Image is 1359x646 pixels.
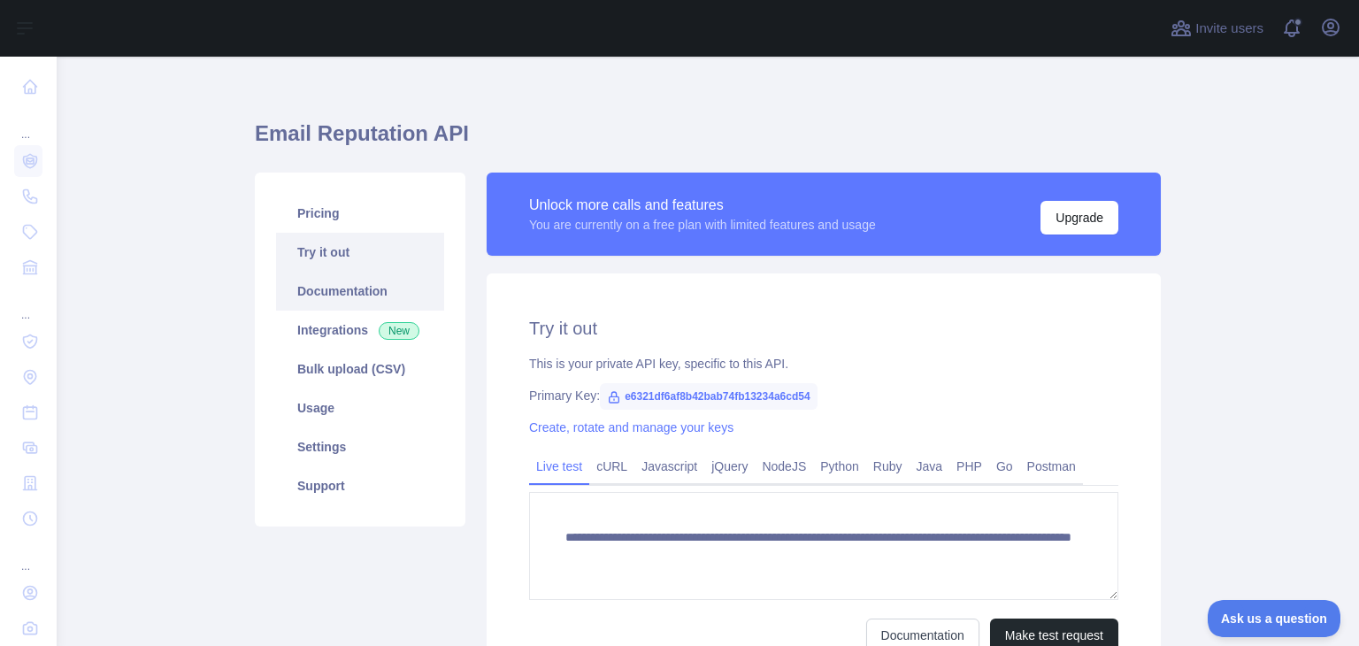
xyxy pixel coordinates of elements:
[276,350,444,388] a: Bulk upload (CSV)
[276,388,444,427] a: Usage
[1020,452,1083,481] a: Postman
[276,427,444,466] a: Settings
[529,355,1118,373] div: This is your private API key, specific to this API.
[1040,201,1118,235] button: Upgrade
[1208,600,1341,637] iframe: Toggle Customer Support
[866,452,910,481] a: Ruby
[276,272,444,311] a: Documentation
[529,420,733,435] a: Create, rotate and manage your keys
[379,322,419,340] span: New
[989,452,1020,481] a: Go
[529,387,1118,404] div: Primary Key:
[276,194,444,233] a: Pricing
[276,233,444,272] a: Try it out
[910,452,950,481] a: Java
[276,466,444,505] a: Support
[1195,19,1263,39] span: Invite users
[529,452,589,481] a: Live test
[255,119,1161,162] h1: Email Reputation API
[14,106,42,142] div: ...
[529,316,1118,341] h2: Try it out
[1167,14,1267,42] button: Invite users
[589,452,634,481] a: cURL
[14,287,42,322] div: ...
[704,452,755,481] a: jQuery
[276,311,444,350] a: Integrations New
[755,452,813,481] a: NodeJS
[14,538,42,573] div: ...
[529,195,876,216] div: Unlock more calls and features
[813,452,866,481] a: Python
[634,452,704,481] a: Javascript
[529,216,876,234] div: You are currently on a free plan with limited features and usage
[600,383,817,410] span: e6321df6af8b42bab74fb13234a6cd54
[949,452,989,481] a: PHP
